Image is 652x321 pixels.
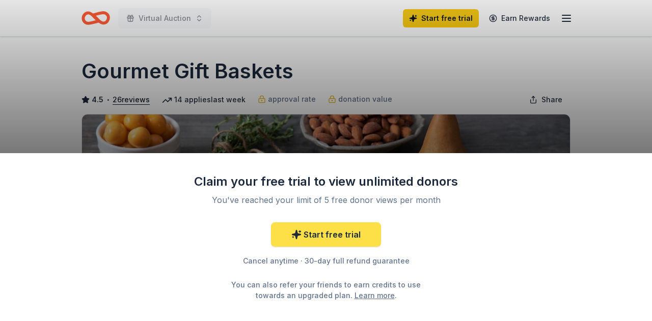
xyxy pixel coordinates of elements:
[206,194,446,206] div: You've reached your limit of 5 free donor views per month
[271,222,381,247] a: Start free trial
[194,255,458,267] div: Cancel anytime · 30-day full refund guarantee
[194,173,458,190] div: Claim your free trial to view unlimited donors
[222,279,430,301] div: You can also refer your friends to earn credits to use towards an upgraded plan. .
[355,290,395,301] a: Learn more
